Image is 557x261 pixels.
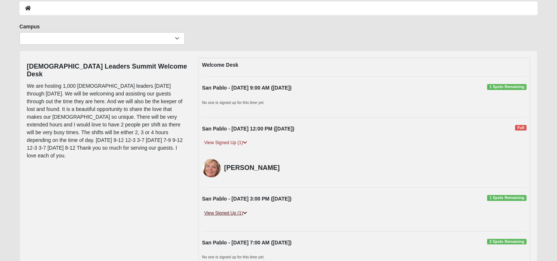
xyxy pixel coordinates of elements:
[202,196,292,202] strong: San Pablo - [DATE] 3:00 PM ([DATE])
[202,100,265,105] small: No one is signed up for this time yet.
[202,159,221,177] img: Priscilla Gomez
[202,240,292,246] strong: San Pablo - [DATE] 7:00 AM ([DATE])
[202,85,292,91] strong: San Pablo - [DATE] 9:00 AM ([DATE])
[515,125,526,131] span: Full
[202,209,249,217] a: View Signed Up (1)
[20,23,40,30] label: Campus
[202,255,265,259] small: No one is signed up for this time yet.
[202,126,295,132] strong: San Pablo - [DATE] 12:00 PM ([DATE])
[487,195,526,201] span: 1 Spots Remaining
[27,82,187,160] p: We are hosting 1,000 [DEMOGRAPHIC_DATA] leaders [DATE] through [DATE]. We will be welcoming and a...
[202,139,249,147] a: View Signed Up (1)
[202,62,239,68] strong: Welcome Desk
[224,164,303,172] h4: [PERSON_NAME]
[487,84,526,90] span: 1 Spots Remaining
[487,239,526,245] span: 2 Spots Remaining
[27,63,187,79] h4: [DEMOGRAPHIC_DATA] Leaders Summit Welcome Desk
